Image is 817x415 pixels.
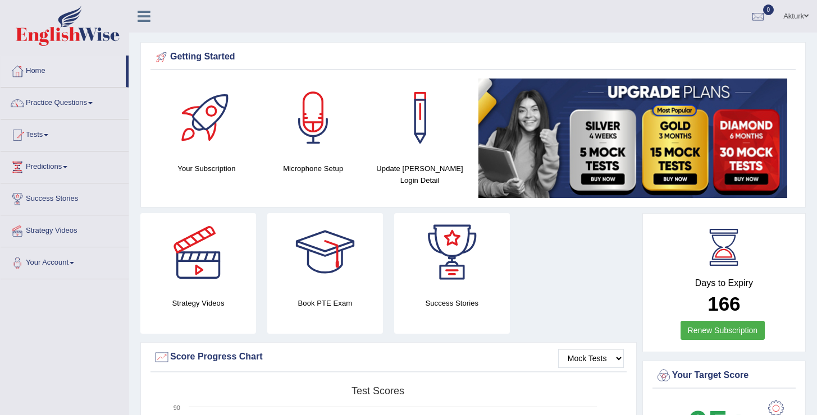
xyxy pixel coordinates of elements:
img: small5.jpg [478,79,787,198]
tspan: Test scores [352,385,404,396]
a: Practice Questions [1,87,129,116]
b: 166 [708,293,740,315]
div: Getting Started [153,49,793,66]
span: 0 [763,4,774,15]
h4: Update [PERSON_NAME] Login Detail [372,163,468,186]
h4: Success Stories [394,297,510,309]
h4: Days to Expiry [655,278,793,288]
h4: Your Subscription [159,163,254,174]
a: Home [1,56,126,84]
a: Your Account [1,247,129,275]
a: Renew Subscription [681,321,765,340]
a: Tests [1,119,129,147]
h4: Strategy Videos [140,297,256,309]
a: Success Stories [1,183,129,211]
h4: Book PTE Exam [267,297,383,309]
text: 90 [174,404,180,411]
h4: Microphone Setup [266,163,361,174]
a: Strategy Videos [1,215,129,243]
div: Your Target Score [655,367,793,384]
a: Predictions [1,151,129,179]
div: Score Progress Chart [153,349,624,366]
